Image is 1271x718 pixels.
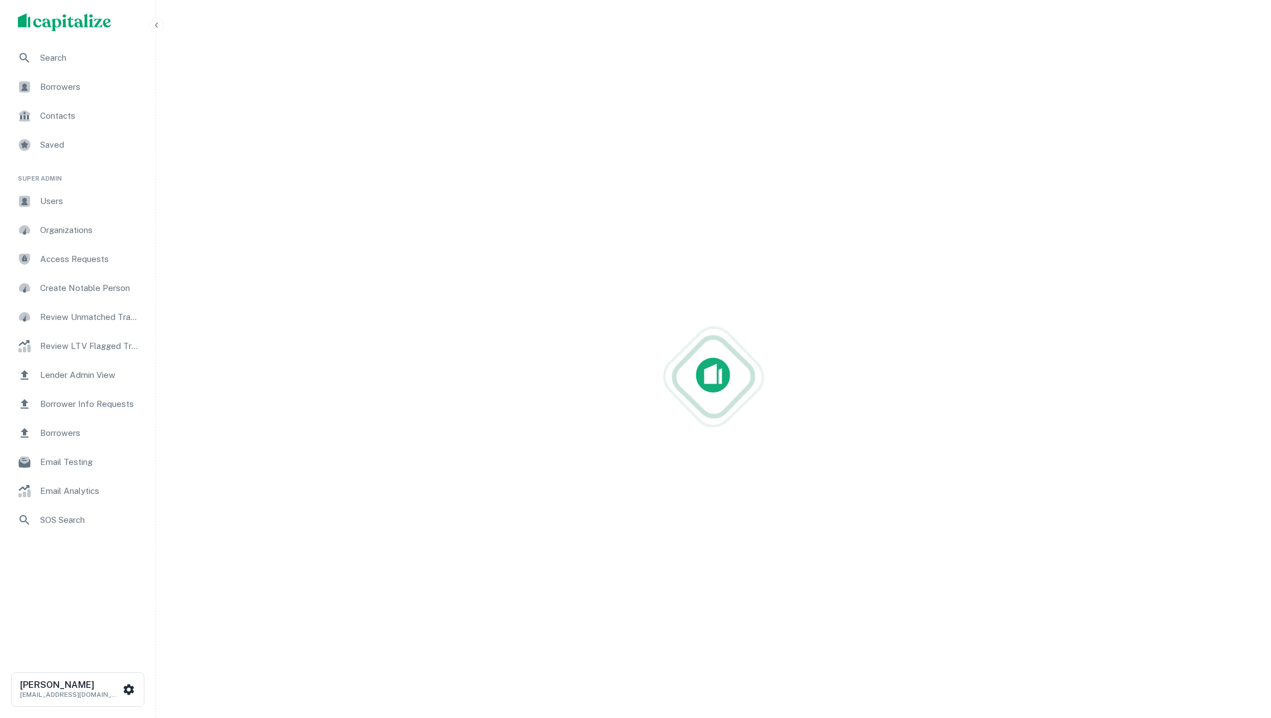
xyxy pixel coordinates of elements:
[9,275,147,302] a: Create Notable Person
[40,426,140,440] span: Borrowers
[40,368,140,382] span: Lender Admin View
[9,449,147,476] a: Email Testing
[40,80,140,94] span: Borrowers
[11,672,144,707] button: [PERSON_NAME][EMAIL_ADDRESS][DOMAIN_NAME]
[40,311,140,324] span: Review Unmatched Transactions
[9,161,147,188] li: Super Admin
[9,246,147,273] a: Access Requests
[40,138,140,152] span: Saved
[20,690,120,700] p: [EMAIL_ADDRESS][DOMAIN_NAME]
[40,109,140,123] span: Contacts
[1215,629,1271,682] iframe: Chat Widget
[9,304,147,331] a: Review Unmatched Transactions
[9,188,147,215] a: Users
[40,455,140,469] span: Email Testing
[40,484,140,498] span: Email Analytics
[40,253,140,266] span: Access Requests
[9,333,147,360] a: Review LTV Flagged Transactions
[40,195,140,208] span: Users
[9,507,147,533] a: SOS Search
[40,339,140,353] span: Review LTV Flagged Transactions
[9,391,147,418] a: Borrower Info Requests
[20,681,120,690] h6: [PERSON_NAME]
[40,51,140,65] span: Search
[9,362,147,389] a: Lender Admin View
[9,132,147,158] a: Saved
[9,45,147,71] a: Search
[9,217,147,244] a: Organizations
[18,13,111,31] img: capitalize-logo.png
[9,74,147,100] a: Borrowers
[40,513,140,527] span: SOS Search
[9,103,147,129] a: Contacts
[9,420,147,447] a: Borrowers
[40,397,140,411] span: Borrower Info Requests
[40,224,140,237] span: Organizations
[40,282,140,295] span: Create Notable Person
[9,478,147,504] a: Email Analytics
